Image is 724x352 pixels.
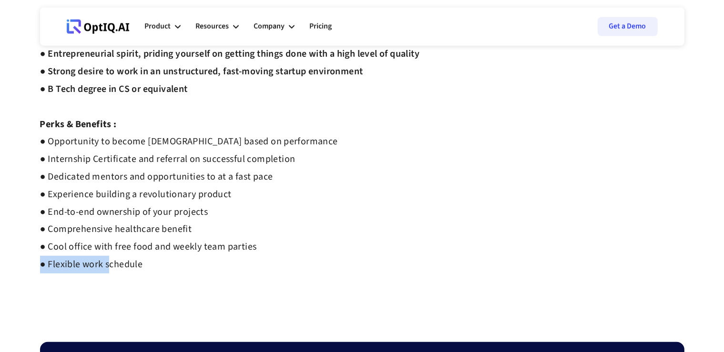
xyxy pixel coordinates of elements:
div: Company [254,20,285,33]
div: Product [145,20,171,33]
a: Webflow Homepage [67,12,130,41]
div: Resources [196,20,229,33]
strong: Perks & Benefits : [40,118,117,131]
strong: ● Opportunity to become [DEMOGRAPHIC_DATA] based on performance ● Internship Certificate and refe... [40,135,338,271]
a: Pricing [310,12,332,41]
div: Company [254,12,295,41]
div: Resources [196,12,239,41]
a: Get a Demo [598,17,658,36]
div: Product [145,12,181,41]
